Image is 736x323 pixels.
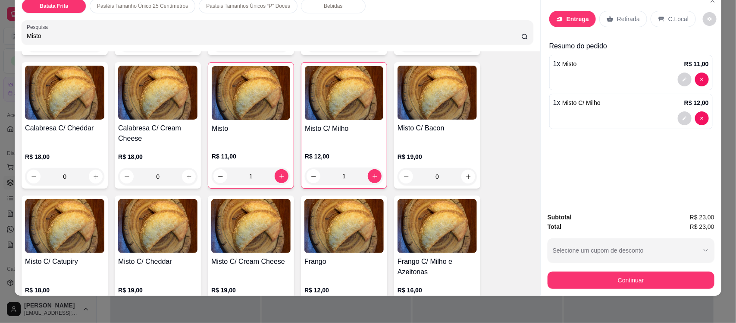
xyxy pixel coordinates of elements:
p: R$ 18,00 [25,286,104,294]
img: product-image [398,199,477,253]
p: R$ 19,00 [118,286,197,294]
input: Pesquisa [27,32,521,40]
p: R$ 11,00 [212,152,290,161]
h4: Misto C/ Milho [305,123,383,134]
p: R$ 16,00 [398,286,477,294]
p: Resumo do pedido [549,41,713,51]
p: Entrega [567,15,589,23]
p: 1 x [553,98,601,108]
img: product-image [118,199,197,253]
h4: Calabresa C/ Cheddar [25,123,104,133]
h4: Frango C/ Milho e Azeitonas [398,256,477,277]
h4: Calabresa C/ Cream Cheese [118,123,197,144]
p: R$ 18,00 [25,152,104,161]
h4: Frango [304,256,384,267]
h4: Misto C/ Bacon [398,123,477,133]
p: R$ 18,00 [118,152,197,161]
h4: Misto C/ Cheddar [118,256,197,267]
span: R$ 23,00 [690,212,714,222]
h4: Misto [212,123,290,134]
p: R$ 12,00 [305,152,383,161]
img: product-image [398,66,477,120]
img: product-image [212,66,290,120]
p: R$ 19,00 [398,152,477,161]
span: Misto [562,60,576,67]
button: Selecione um cupom de desconto [548,238,714,263]
span: R$ 23,00 [690,222,714,231]
p: R$ 19,00 [211,286,291,294]
p: Retirada [617,15,640,23]
p: Pastéis Tamanhos Únicos “P” Doces [206,3,290,9]
button: decrease-product-quantity [678,111,692,125]
strong: Subtotal [548,214,572,221]
button: decrease-product-quantity [703,12,717,26]
strong: Total [548,223,561,230]
p: Pastéis Tamanho Único 25 Centímetros [97,3,188,9]
img: product-image [25,199,104,253]
p: Batata Frita [40,3,68,9]
p: R$ 12,00 [684,98,709,107]
button: Continuar [548,272,714,289]
p: 1 x [553,59,577,69]
h4: Misto C/ Catupiry [25,256,104,267]
h4: Misto C/ Cream Cheese [211,256,291,267]
label: Pesquisa [27,23,51,31]
p: R$ 11,00 [684,60,709,68]
p: R$ 12,00 [304,286,384,294]
img: product-image [211,199,291,253]
p: Bebidas [324,3,342,9]
span: Misto C/ Milho [562,99,601,106]
img: product-image [118,66,197,120]
button: decrease-product-quantity [695,111,709,125]
p: C.Local [668,15,689,23]
button: decrease-product-quantity [678,73,692,86]
img: product-image [25,66,104,120]
button: decrease-product-quantity [695,73,709,86]
img: product-image [304,199,384,253]
img: product-image [305,66,383,120]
